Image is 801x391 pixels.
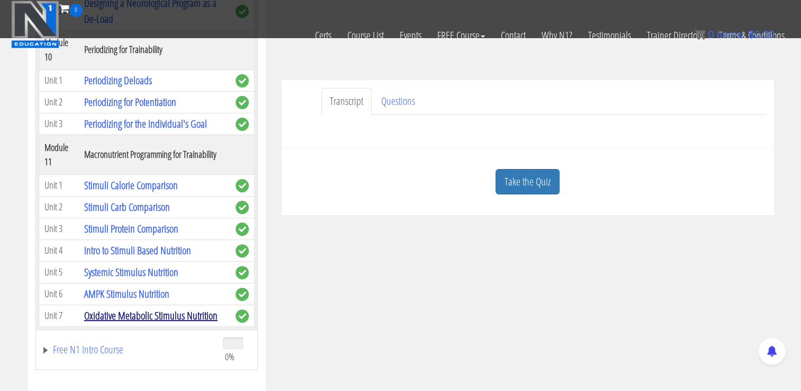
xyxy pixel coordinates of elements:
[695,29,775,40] a: 0 items: $0.00
[84,73,152,87] a: Periodizing Deloads
[39,196,79,218] td: Unit 2
[39,113,79,135] td: Unit 3
[493,17,534,54] a: Contact
[429,17,493,54] a: FREE Course
[748,29,754,40] span: $
[236,96,249,109] span: complete
[639,17,711,54] a: Trainer Directory
[748,29,775,40] bdi: 0.00
[711,17,793,54] a: Terms & Conditions
[236,74,249,87] span: complete
[84,200,170,214] a: Stimuli Carb Comparison
[84,117,207,131] a: Periodizing for the Individual's Goal
[339,17,392,54] a: Course List
[39,91,79,113] td: Unit 2
[69,4,83,17] span: 0
[41,344,212,355] a: Free N1 Intro Course
[236,179,249,192] span: complete
[39,283,79,305] td: Unit 6
[708,29,714,40] span: 0
[39,69,79,91] td: Unit 1
[39,239,79,261] td: Unit 4
[39,135,79,174] th: Module 11
[321,88,372,115] a: Transcript
[84,95,176,109] a: Periodizing for Potentiation
[39,305,79,326] td: Unit 7
[84,308,218,323] a: Oxidative Metabolic Stimulus Nutrition
[534,17,580,54] a: Why N1?
[236,266,249,279] span: complete
[695,29,705,40] img: icon11.png
[580,17,639,54] a: Testimonials
[373,88,424,115] a: Questions
[84,265,178,279] a: Systemic Stimulus Nutrition
[307,17,339,54] a: Certs
[236,118,249,131] span: complete
[236,201,249,214] span: complete
[39,174,79,196] td: Unit 1
[84,287,169,301] a: AMPK Stimulus Nutrition
[79,135,230,174] th: Macronutrient Programming for Trainability
[11,1,59,48] img: n1-education
[236,309,249,323] span: complete
[59,1,83,15] a: 0
[496,169,560,195] a: Take the Quiz
[39,261,79,283] td: Unit 5
[236,223,249,236] span: complete
[236,288,249,301] span: complete
[717,29,745,40] span: items:
[225,351,235,362] span: 0%
[84,178,178,192] a: Stimuli Calorie Comparison
[84,243,191,257] a: Intro to Stimuli Based Nutrition
[392,17,429,54] a: Events
[39,218,79,239] td: Unit 3
[236,244,249,257] span: complete
[84,221,178,236] a: Stimuli Protein Comparison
